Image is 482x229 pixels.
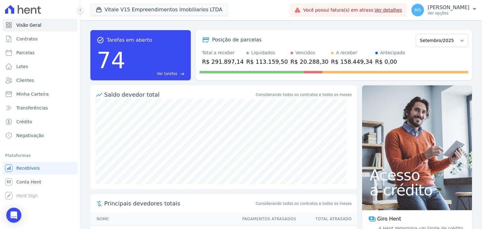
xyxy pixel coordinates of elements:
div: R$ 20.288,30 [291,57,329,66]
span: Minha Carteira [16,91,49,97]
a: Visão Geral [3,19,78,31]
a: Transferências [3,102,78,114]
span: Giro Hent [377,215,401,223]
a: Ver tarefas east [128,71,185,77]
a: Crédito [3,115,78,128]
a: Ver detalhes [375,8,402,13]
div: Posição de parcelas [212,36,262,44]
a: Lotes [3,60,78,73]
div: R$ 291.897,14 [202,57,244,66]
button: MS [PERSON_NAME] Ver opções [406,1,482,19]
div: Considerando todos os contratos e todos os meses [256,92,352,98]
p: [PERSON_NAME] [428,4,469,11]
div: Total a receber [202,50,244,56]
span: Tarefas em aberto [107,36,152,44]
span: Ver tarefas [157,71,177,77]
div: Open Intercom Messenger [6,208,21,223]
span: Crédito [16,119,32,125]
span: east [180,72,185,76]
div: Plataformas [5,152,75,159]
span: Visão Geral [16,22,41,28]
p: Ver opções [428,11,469,16]
a: Clientes [3,74,78,87]
span: Lotes [16,63,28,70]
div: R$ 158.449,34 [331,57,373,66]
th: Total Atrasado [297,213,357,226]
span: task_alt [97,36,104,44]
span: a crédito [370,183,464,198]
div: R$ 113.159,50 [246,57,288,66]
button: Vitale V15 Empreendimentos Imobiliarios LTDA [90,4,228,16]
th: Nome [90,213,236,226]
div: Vencidos [296,50,315,56]
span: Acesso [370,168,464,183]
a: Negativação [3,129,78,142]
a: Minha Carteira [3,88,78,100]
div: Liquidados [251,50,275,56]
a: Contratos [3,33,78,45]
span: Principais devedores totais [104,199,254,208]
span: Conta Hent [16,179,41,185]
span: Você possui fatura(s) em atraso. [303,7,402,13]
div: Antecipado [380,50,405,56]
span: Considerando todos os contratos e todos os meses [256,201,352,206]
th: Pagamentos Atrasados [236,213,297,226]
a: Recebíveis [3,162,78,174]
span: MS [415,8,421,12]
div: 74 [97,44,126,77]
div: Saldo devedor total [104,90,254,99]
div: A receber [336,50,357,56]
span: Clientes [16,77,34,83]
span: Contratos [16,36,38,42]
span: Negativação [16,132,44,139]
span: Recebíveis [16,165,40,171]
span: Parcelas [16,50,35,56]
div: R$ 0,00 [375,57,405,66]
a: Conta Hent [3,176,78,188]
span: Transferências [16,105,48,111]
a: Parcelas [3,46,78,59]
